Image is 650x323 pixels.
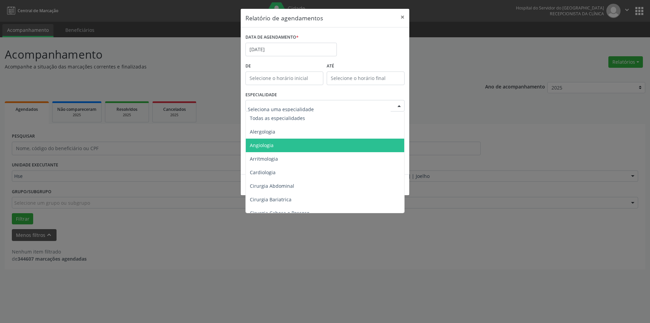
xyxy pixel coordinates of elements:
[250,169,276,176] span: Cardiologia
[250,196,291,203] span: Cirurgia Bariatrica
[250,115,305,121] span: Todas as especialidades
[245,90,277,100] label: ESPECIALIDADE
[245,43,337,56] input: Selecione uma data ou intervalo
[245,14,323,22] h5: Relatório de agendamentos
[327,61,405,72] label: ATÉ
[250,142,274,148] span: Angiologia
[245,72,323,85] input: Selecione o horário inicial
[245,32,299,43] label: DATA DE AGENDAMENTO
[250,156,278,162] span: Arritmologia
[327,72,405,85] input: Selecione o horário final
[250,128,275,135] span: Alergologia
[248,102,391,116] input: Seleciona uma especialidade
[245,61,323,72] label: De
[396,9,409,25] button: Close
[250,210,309,216] span: Cirurgia Cabeça e Pescoço
[250,183,294,189] span: Cirurgia Abdominal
